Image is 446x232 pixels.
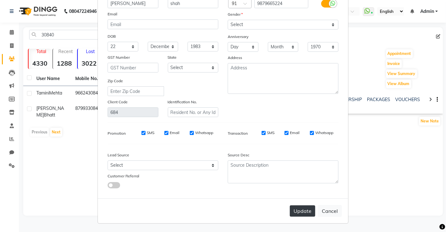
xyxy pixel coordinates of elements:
input: Email [108,19,218,29]
input: Enter Zip Code [108,86,164,96]
label: Client Code [108,99,128,105]
label: Email [290,130,300,136]
label: DOB [108,34,116,39]
label: Gender [228,12,243,17]
label: Promotion [108,131,126,136]
input: GST Number [108,63,158,73]
label: Whatsapp [195,130,213,136]
input: Resident No. or Any Id [168,107,219,117]
label: Anniversary [228,34,248,40]
label: Address [228,55,242,61]
label: SMS [267,130,274,136]
label: Lead Source [108,152,129,158]
input: Client Code [108,107,158,117]
label: Whatsapp [315,130,333,136]
label: Transaction [228,131,248,136]
label: Email [170,130,179,136]
label: Customer Referral [108,173,139,179]
button: Update [290,205,315,217]
label: State [168,55,177,60]
label: Email [108,11,117,17]
label: SMS [147,130,154,136]
button: Cancel [318,205,342,217]
label: Identification No. [168,99,197,105]
label: GST Number [108,55,130,60]
label: Source Desc [228,152,249,158]
label: Zip Code [108,78,123,84]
